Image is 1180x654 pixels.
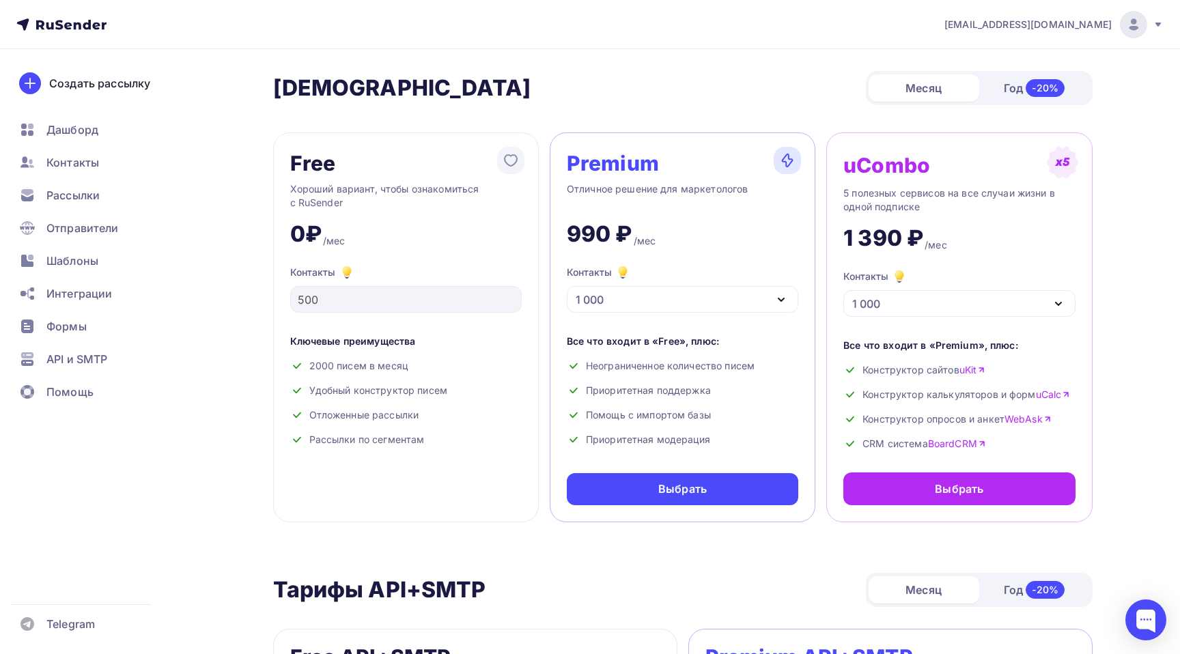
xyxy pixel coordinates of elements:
[290,335,522,348] div: Ключевые преимущества
[925,238,947,252] div: /мес
[658,481,707,497] div: Выбрать
[46,154,99,171] span: Контакты
[273,576,486,603] h2: Тарифы API+SMTP
[46,616,95,632] span: Telegram
[567,408,798,422] div: Помощь с импортом базы
[46,122,98,138] span: Дашборд
[11,149,173,176] a: Контакты
[567,264,631,281] div: Контакты
[11,247,173,274] a: Шаблоны
[862,388,1070,401] span: Конструктор калькуляторов и форм
[11,182,173,209] a: Рассылки
[862,363,985,377] span: Конструктор сайтов
[1005,412,1052,426] a: WebAsk
[862,412,1052,426] span: Конструктор опросов и анкет
[1026,581,1065,599] div: -20%
[843,339,1075,352] div: Все что входит в «Premium», плюс:
[290,221,322,248] div: 0₽
[576,292,604,308] div: 1 000
[273,74,531,102] h2: [DEMOGRAPHIC_DATA]
[11,116,173,143] a: Дашборд
[290,359,522,373] div: 2000 писем в месяц
[979,74,1090,102] div: Год
[567,221,632,248] div: 990 ₽
[634,234,656,248] div: /мес
[567,182,798,210] div: Отличное решение для маркетологов
[843,268,1075,317] button: Контакты 1 000
[46,220,119,236] span: Отправители
[46,253,98,269] span: Шаблоны
[567,264,798,313] button: Контакты 1 000
[1036,388,1071,401] a: uCalc
[852,296,880,312] div: 1 000
[290,264,522,281] div: Контакты
[567,335,798,348] div: Все что входит в «Free», плюс:
[46,351,107,367] span: API и SMTP
[567,152,659,174] div: Premium
[11,214,173,242] a: Отправители
[46,318,87,335] span: Формы
[928,437,986,451] a: BoardCRM
[843,186,1075,214] div: 5 полезных сервисов на все случаи жизни в одной подписке
[959,363,986,377] a: uKit
[944,11,1164,38] a: [EMAIL_ADDRESS][DOMAIN_NAME]
[290,408,522,422] div: Отложенные рассылки
[46,285,112,302] span: Интеграции
[46,384,94,400] span: Помощь
[290,433,522,446] div: Рассылки по сегментам
[979,575,1090,604] div: Год
[944,18,1112,31] span: [EMAIL_ADDRESS][DOMAIN_NAME]
[869,576,979,603] div: Месяц
[46,187,100,203] span: Рассылки
[567,384,798,397] div: Приоритетная поддержка
[567,433,798,446] div: Приоритетная модерация
[290,182,522,210] div: Хороший вариант, чтобы ознакомиться с RuSender
[843,154,930,176] div: uCombo
[1026,79,1065,97] div: -20%
[290,384,522,397] div: Удобный конструктор писем
[843,225,923,252] div: 1 390 ₽
[323,234,346,248] div: /мес
[290,152,336,174] div: Free
[935,481,983,497] div: Выбрать
[11,313,173,340] a: Формы
[49,75,150,91] div: Создать рассылку
[843,268,908,285] div: Контакты
[862,437,986,451] span: CRM система
[869,74,979,102] div: Месяц
[567,359,798,373] div: Неограниченное количество писем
